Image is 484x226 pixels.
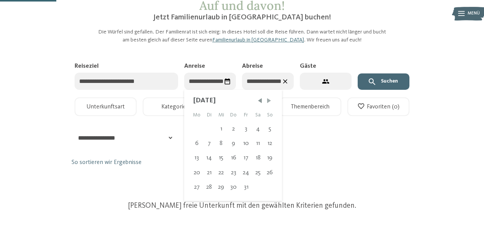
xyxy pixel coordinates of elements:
[264,122,276,136] div: Sun Oct 05 2025
[184,63,205,69] span: Anreise
[267,112,273,118] abbr: Sonntag
[143,97,205,116] button: Kategorie
[240,180,252,194] div: Fri Oct 31 2025
[190,180,203,194] div: Mon Oct 27 2025
[264,166,276,180] div: Sun Oct 26 2025
[227,180,240,194] div: Thu Oct 30 2025
[207,112,212,118] abbr: Dienstag
[279,75,291,88] div: Daten zurücksetzen
[279,97,341,116] button: Themenbereich
[190,166,203,180] div: Mon Oct 20 2025
[215,151,227,165] div: Wed Oct 15 2025
[230,112,237,118] abbr: Donnerstag
[221,75,234,88] div: Datum auswählen
[227,166,240,180] div: Thu Oct 23 2025
[190,151,203,165] div: Mon Oct 13 2025
[227,151,240,165] div: Thu Oct 16 2025
[215,122,227,136] div: Wed Oct 01 2025
[72,158,142,167] a: So sortieren wir Ergebnisse
[264,151,276,165] div: Sun Oct 19 2025
[242,63,263,69] span: Abreise
[203,166,215,180] div: Tue Oct 21 2025
[75,63,99,69] span: Reiseziel
[322,78,330,86] svg: 5 Gäste – 1 Zimmer
[265,97,273,104] span: Nächster Monat
[75,97,137,116] button: Unterkunftsart
[252,122,264,136] div: Sat Oct 04 2025
[240,136,252,151] div: Fri Oct 10 2025
[72,201,412,211] div: [PERSON_NAME] freie Unterkunft mit den gewählten Kriterien gefunden.
[193,96,273,106] div: [DATE]
[215,136,227,151] div: Wed Oct 08 2025
[153,14,331,21] span: Jetzt Familienurlaub in [GEOGRAPHIC_DATA] buchen!
[193,112,201,118] abbr: Montag
[347,97,409,116] button: Favoriten (0)
[256,97,264,104] span: Vorheriger Monat
[300,63,316,69] span: Gäste
[252,166,264,180] div: Sat Oct 25 2025
[203,151,215,165] div: Tue Oct 14 2025
[240,151,252,165] div: Fri Oct 17 2025
[252,136,264,151] div: Sat Oct 11 2025
[244,112,248,118] abbr: Freitag
[300,73,352,90] button: 5 Gäste – 1 Zimmer
[227,136,240,151] div: Thu Oct 09 2025
[358,73,409,90] button: Suchen
[215,180,227,194] div: Wed Oct 29 2025
[255,112,261,118] abbr: Samstag
[264,136,276,151] div: Sun Oct 12 2025
[252,151,264,165] div: Sat Oct 18 2025
[240,166,252,180] div: Fri Oct 24 2025
[203,136,215,151] div: Tue Oct 07 2025
[212,37,304,43] a: Familienurlaub in [GEOGRAPHIC_DATA]
[218,112,224,118] abbr: Mittwoch
[97,28,387,43] p: Die Würfel sind gefallen. Der Familienrat ist sich einig: In dieses Hotel soll die Reise führen. ...
[227,122,240,136] div: Thu Oct 02 2025
[240,122,252,136] div: Fri Oct 03 2025
[190,136,203,151] div: Mon Oct 06 2025
[215,166,227,180] div: Wed Oct 22 2025
[203,180,215,194] div: Tue Oct 28 2025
